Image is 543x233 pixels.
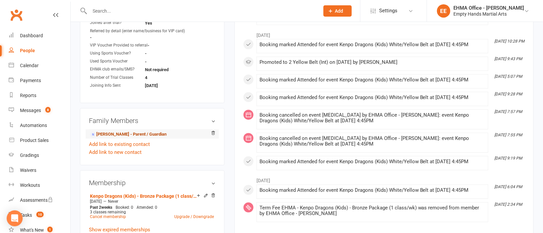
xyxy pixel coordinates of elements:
[7,210,23,226] div: Open Intercom Messenger
[260,136,485,147] div: Booking cancelled on event [MEDICAL_DATA] by EHMA Office - [PERSON_NAME]: event Kenpo Dragons (Ki...
[495,39,525,44] i: [DATE] 10:28 PM
[90,42,148,49] div: VIP Voucher Provided to referral
[145,75,183,80] strong: 4
[243,28,525,39] li: [DATE]
[88,6,315,16] input: Search...
[45,107,51,113] span: 8
[20,212,32,218] div: Tasks
[20,182,40,188] div: Workouts
[454,11,524,17] div: Empty Hands Martial Arts
[90,74,145,81] div: Number of Trial Classes
[495,74,522,79] i: [DATE] 5:07 PM
[90,66,145,72] div: EHMA club emails/SMS?
[495,156,522,161] i: [DATE] 9:19 PM
[260,112,485,124] div: Booking cancelled on event [MEDICAL_DATA] by EHMA Office - [PERSON_NAME]: event Kenpo Dragons (Ki...
[495,133,522,137] i: [DATE] 7:55 PM
[20,138,49,143] div: Product Sales
[20,168,36,173] div: Waivers
[260,187,485,193] div: Booking marked Attended for event Kenpo Dragons (Kids) White/Yellow Belt at [DATE] 4:45PM
[20,48,35,53] div: People
[20,197,53,203] div: Assessments
[8,7,25,23] a: Clubworx
[9,43,70,58] a: People
[90,193,197,199] a: Kenpo Dragons (Kids) - Bronze Package (1 class/wk)
[9,148,70,163] a: Gradings
[145,83,183,88] strong: [DATE]
[437,4,450,18] div: EE
[89,179,216,186] h3: Membership
[90,210,126,214] span: 3 classes remaining
[9,178,70,193] a: Workouts
[379,3,397,18] span: Settings
[9,88,70,103] a: Reports
[90,214,126,219] a: Cancel membership
[9,193,70,208] a: Assessments
[495,184,522,189] i: [DATE] 6:04 PM
[20,108,41,113] div: Messages
[36,212,44,217] span: 10
[89,227,150,233] a: Show expired memberships
[9,73,70,88] a: Payments
[9,133,70,148] a: Product Sales
[9,163,70,178] a: Waivers
[89,148,142,156] a: Add link to new contact
[145,21,183,26] strong: Yes
[108,199,118,204] span: Never
[90,28,185,34] div: Referred by detail (enter name/business for VIP card)
[20,78,41,83] div: Payments
[145,67,183,72] strong: Not required
[20,227,44,233] div: What's New
[260,77,485,83] div: Booking marked Attended for event Kenpo Dragons (Kids) White/Yellow Belt at [DATE] 4:45PM
[116,205,133,210] span: Booked: 0
[90,205,101,210] span: Past 2
[260,95,485,100] div: Booking marked Attended for event Kenpo Dragons (Kids) White/Yellow Belt at [DATE] 4:45PM
[323,5,352,17] button: Add
[20,153,39,158] div: Gradings
[90,20,145,26] div: Joined after trial?
[9,118,70,133] a: Automations
[495,92,522,96] i: [DATE] 9:28 PM
[174,214,214,219] a: Upgrade / Downgrade
[495,109,522,114] i: [DATE] 7:57 PM
[148,43,186,48] strong: -
[335,8,343,14] span: Add
[89,117,216,124] h3: Family Members
[243,174,525,184] li: [DATE]
[495,202,522,207] i: [DATE] 2:34 PM
[89,140,150,148] a: Add link to existing contact
[9,208,70,223] a: Tasks 10
[90,82,145,89] div: Joining Info Sent
[90,131,167,138] a: [PERSON_NAME] - Parent / Guardian
[137,205,157,210] span: Attended: 0
[20,33,43,38] div: Dashboard
[90,58,145,64] div: Used Sports Voucher
[88,199,216,204] div: —
[20,123,47,128] div: Automations
[20,63,39,68] div: Calendar
[145,59,183,64] strong: -
[9,58,70,73] a: Calendar
[260,59,485,65] div: Promoted to 2 Yellow Belt (Int) on [DATE] by [PERSON_NAME]
[454,5,524,11] div: EHMA Office - [PERSON_NAME]
[495,57,522,61] i: [DATE] 9:43 PM
[260,205,485,216] div: Term Fee EHMA - Kenpo Dragons (Kids) - Bronze Package (1 class/wk) was removed from member by EHM...
[260,159,485,165] div: Booking marked Attended for event Kenpo Dragons (Kids) White/Yellow Belt at [DATE] 4:45PM
[90,50,145,57] div: Using Sports Voucher?
[90,35,128,40] strong: -
[47,227,53,232] span: 1
[20,93,36,98] div: Reports
[9,28,70,43] a: Dashboard
[145,51,183,56] strong: -
[90,199,102,204] span: [DATE]
[88,205,114,210] div: weeks
[260,42,485,48] div: Booking marked Attended for event Kenpo Dragons (Kids) White/Yellow Belt at [DATE] 4:45PM
[9,103,70,118] a: Messages 8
